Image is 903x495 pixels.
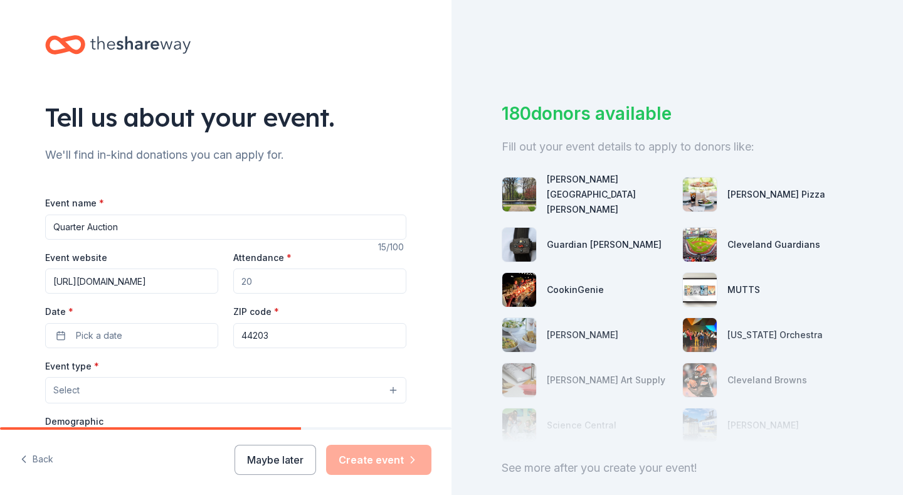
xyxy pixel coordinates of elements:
[45,215,406,240] input: Spring Fundraiser
[683,178,717,211] img: photo for Dewey's Pizza
[45,197,104,210] label: Event name
[727,282,760,297] div: MUTTS
[683,228,717,262] img: photo for Cleveland Guardians
[547,172,672,217] div: [PERSON_NAME][GEOGRAPHIC_DATA][PERSON_NAME]
[20,447,53,473] button: Back
[727,237,820,252] div: Cleveland Guardians
[235,445,316,475] button: Maybe later
[233,306,279,318] label: ZIP code
[502,100,853,127] div: 180 donors available
[76,328,122,343] span: Pick a date
[547,237,662,252] div: Guardian [PERSON_NAME]
[233,323,406,348] input: 12345 (U.S. only)
[53,383,80,398] span: Select
[502,228,536,262] img: photo for Guardian Angel Device
[45,306,218,318] label: Date
[727,187,825,202] div: [PERSON_NAME] Pizza
[233,269,406,294] input: 20
[45,377,406,403] button: Select
[45,269,218,294] input: https://www...
[502,178,536,211] img: photo for Stan Hywet Hall & Gardens
[45,415,103,428] label: Demographic
[233,252,292,264] label: Attendance
[45,323,218,348] button: Pick a date
[502,137,853,157] div: Fill out your event details to apply to donors like:
[547,282,604,297] div: CookinGenie
[683,273,717,307] img: photo for MUTTS
[502,458,853,478] div: See more after you create your event!
[45,360,99,373] label: Event type
[45,252,107,264] label: Event website
[502,273,536,307] img: photo for CookinGenie
[45,145,406,165] div: We'll find in-kind donations you can apply for.
[45,100,406,135] div: Tell us about your event.
[378,240,406,255] div: 15 /100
